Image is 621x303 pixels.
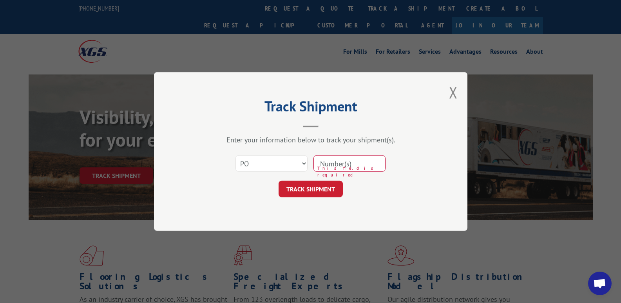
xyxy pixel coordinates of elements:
button: TRACK SHIPMENT [279,181,343,197]
input: Number(s) [313,155,386,172]
div: Enter your information below to track your shipment(s). [193,135,428,144]
span: This field is required [317,165,386,178]
div: Open chat [588,272,612,295]
button: Close modal [449,82,458,103]
h2: Track Shipment [193,101,428,116]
